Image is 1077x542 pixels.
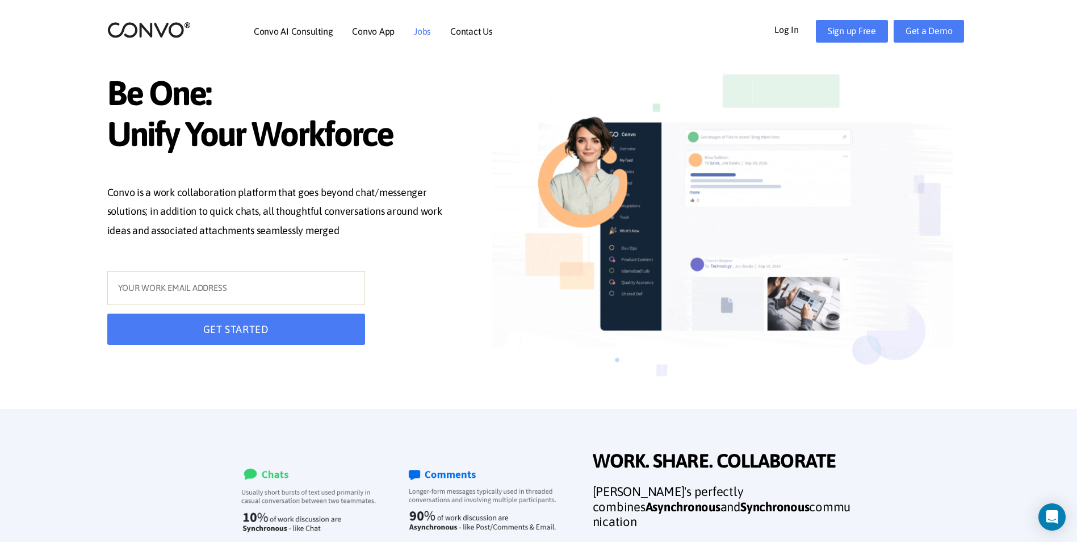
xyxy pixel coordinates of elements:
[740,499,809,514] strong: Synchronous
[107,21,191,39] img: logo_2.png
[492,55,953,412] img: image_not_found
[107,271,365,305] input: YOUR WORK EMAIL ADDRESS
[593,449,854,476] span: WORK. SHARE. COLLABORATE
[254,27,333,36] a: Convo AI Consulting
[352,27,395,36] a: Convo App
[1038,503,1066,531] div: Open Intercom Messenger
[414,27,431,36] a: Jobs
[593,484,854,537] h3: [PERSON_NAME]'s perfectly combines and communication
[894,20,965,43] a: Get a Demo
[107,183,457,243] p: Convo is a work collaboration platform that goes beyond chat/messenger solutions; in addition to ...
[646,499,720,514] strong: Asynchronous
[450,27,493,36] a: Contact Us
[107,314,365,345] button: GET STARTED
[107,114,457,157] span: Unify Your Workforce
[774,20,816,38] a: Log In
[816,20,888,43] a: Sign up Free
[107,73,457,116] span: Be One:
